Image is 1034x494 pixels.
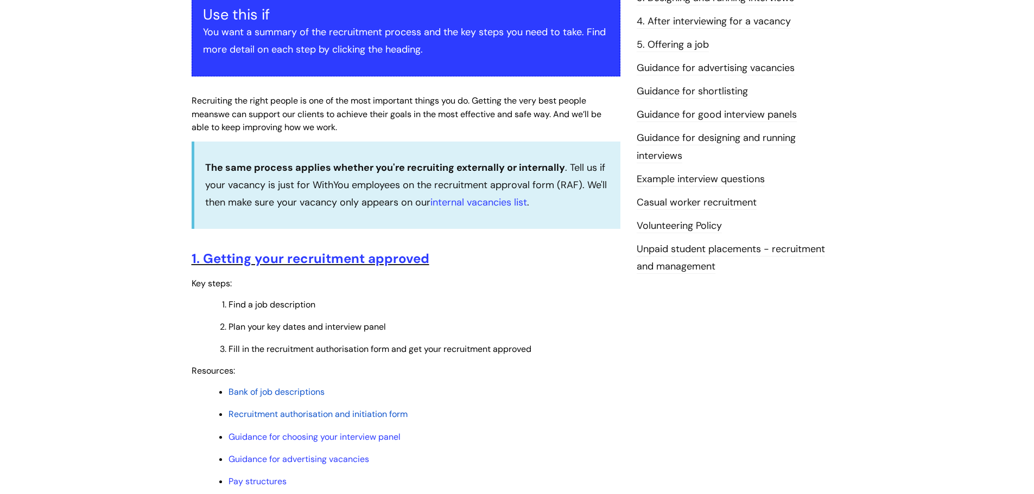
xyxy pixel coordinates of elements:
a: Guidance for good interview panels [637,108,797,122]
h3: Use this if [203,6,609,23]
span: Key steps: [192,278,232,289]
span: Find a job description [229,299,315,310]
a: Volunteering Policy [637,219,722,233]
a: Pay structures [229,476,287,487]
span: Plan your key dates and interview panel [229,321,386,332]
a: internal vacancies list [430,196,527,209]
span: Fill in the recruitment authorisation form and get your recruitment approved [229,343,531,355]
a: Guidance for advertising vacancies [229,453,369,465]
span: Resources: [192,365,235,376]
a: Guidance for shortlisting [637,85,748,99]
a: 5. Offering a job [637,38,709,52]
p: . Tell us if your vacancy is just for WithYou employees on the recruitment approval form (RAF). W... [205,159,610,211]
span: Recruiting the right people is one of the most important things you do. Getting the very best peo... [192,95,586,120]
a: Casual worker recruitment [637,196,757,210]
a: Recruitment authorisation and initiation form [229,408,408,420]
a: Example interview questions [637,172,765,187]
a: Unpaid student placements - recruitment and management [637,242,825,274]
a: Guidance for designing and running interviews [637,131,796,163]
a: 4. After interviewing for a vacancy [637,15,791,29]
a: Bank of job descriptions [229,386,325,397]
a: Guidance for choosing your interview panel [229,431,401,442]
span: we can support our clients to achieve their goals in the most effective and safe way. And we’ll b... [192,108,601,133]
strong: The same process applies whether you're recruiting externally or internally [205,161,565,174]
p: You want a summary of the recruitment process and the key steps you need to take. Find more detai... [203,23,609,59]
a: 1. Getting your recruitment approved [192,250,429,267]
a: Guidance for advertising vacancies [637,61,795,75]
